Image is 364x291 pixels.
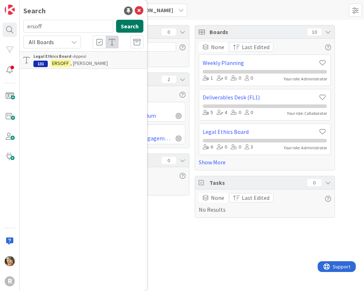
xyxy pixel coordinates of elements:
div: Your role: Collaborator [287,110,327,117]
span: [PERSON_NAME] [130,6,173,14]
div: Your role: Administrator [284,76,327,82]
button: Last Edited [229,42,273,52]
div: 0 [231,74,241,82]
div: 0 [162,28,176,36]
div: 4 [217,109,227,117]
div: 131 [33,61,48,67]
div: 6 [203,143,213,151]
div: Your role: Administrator [284,145,327,151]
span: Support [15,1,33,10]
div: 0 [217,74,227,82]
a: Weekly Planning [203,58,318,67]
a: Show More [199,158,331,166]
div: Search [23,5,46,16]
b: Legal Ethics Board › [33,53,74,59]
div: 0 [307,179,322,186]
div: 0 [231,143,241,151]
img: SB [5,256,15,266]
input: Search for title... [23,20,113,33]
div: 2 [162,76,176,83]
div: No Results [199,193,331,214]
a: Legal Ethics Board ›Appeal131ERSOFF, [PERSON_NAME] [20,51,147,69]
div: 0 [245,74,253,82]
mark: ERSOFF [51,60,70,67]
div: 0 [231,109,241,117]
div: 1 [203,74,213,82]
button: Last Edited [229,193,273,202]
span: Last Edited [242,193,269,202]
span: Boards [209,28,304,36]
a: Legal Ethics Board [203,127,318,136]
span: None [211,193,224,202]
button: Search [116,20,143,33]
span: None [211,43,224,51]
span: All Boards [29,38,54,46]
div: 0 [245,109,253,117]
img: Visit kanbanzone.com [5,5,15,15]
span: , [PERSON_NAME] [70,60,108,66]
div: 0 [217,143,227,151]
span: Last Edited [242,43,269,51]
div: Appeal [33,53,143,60]
div: R [5,276,15,286]
div: 0 [162,157,176,164]
div: 5 [203,109,213,117]
div: 3 [245,143,253,151]
div: 10 [307,28,322,36]
a: Deliverables Desk (FL1) [203,93,318,102]
span: Tasks [209,178,304,187]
